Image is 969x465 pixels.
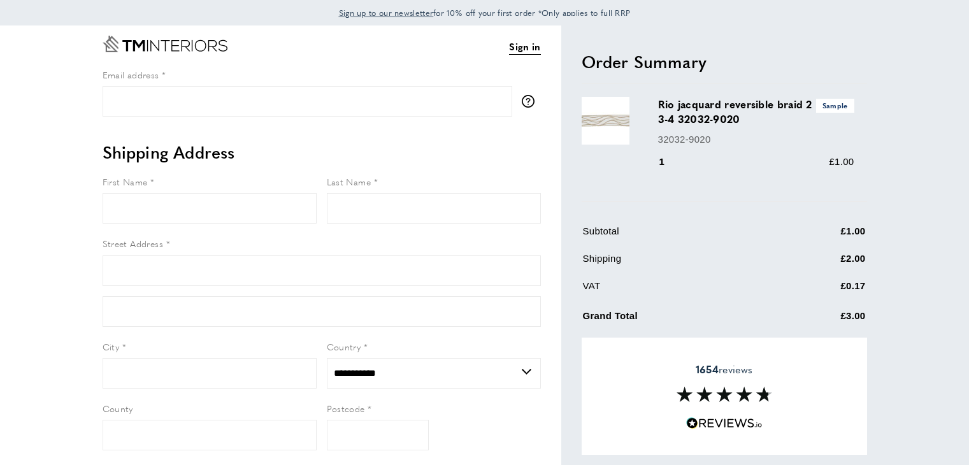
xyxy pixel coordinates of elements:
[339,6,434,19] a: Sign up to our newsletter
[522,95,541,108] button: More information
[509,39,540,55] a: Sign in
[103,402,133,415] span: County
[103,36,227,52] a: Go to Home page
[103,175,148,188] span: First Name
[778,278,866,303] td: £0.17
[778,224,866,248] td: £1.00
[103,340,120,353] span: City
[339,7,631,18] span: for 10% off your first order *Only applies to full RRP
[696,363,752,376] span: reviews
[583,224,777,248] td: Subtotal
[339,7,434,18] span: Sign up to our newsletter
[583,278,777,303] td: VAT
[583,306,777,333] td: Grand Total
[677,387,772,402] img: Reviews section
[778,251,866,276] td: £2.00
[829,156,854,167] span: £1.00
[582,97,629,145] img: Rio jacquard reversible braid 2 3-4 32032-9020
[583,251,777,276] td: Shipping
[686,417,763,429] img: Reviews.io 5 stars
[696,362,719,376] strong: 1654
[327,175,371,188] span: Last Name
[582,50,867,73] h2: Order Summary
[658,154,683,169] div: 1
[658,132,854,147] p: 32032-9020
[103,141,541,164] h2: Shipping Address
[327,402,365,415] span: Postcode
[658,97,854,126] h3: Rio jacquard reversible braid 2 3-4 32032-9020
[103,237,164,250] span: Street Address
[816,99,854,112] span: Sample
[103,68,159,81] span: Email address
[778,306,866,333] td: £3.00
[327,340,361,353] span: Country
